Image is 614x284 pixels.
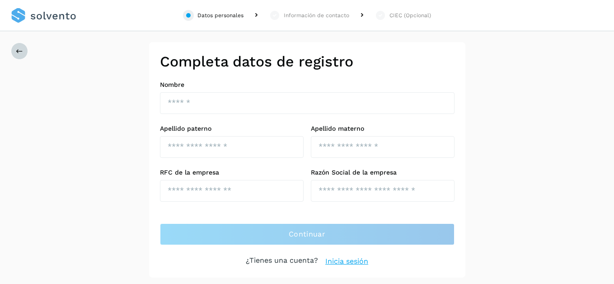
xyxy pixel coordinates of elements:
label: Nombre [160,81,455,89]
label: Apellido materno [311,125,455,133]
div: Información de contacto [284,11,349,19]
div: CIEC (Opcional) [389,11,431,19]
h2: Completa datos de registro [160,53,455,70]
label: Apellido paterno [160,125,304,133]
button: Continuar [160,223,455,245]
p: ¿Tienes una cuenta? [246,256,318,267]
span: Continuar [289,229,325,239]
div: Datos personales [197,11,244,19]
label: RFC de la empresa [160,169,304,176]
a: Inicia sesión [325,256,368,267]
label: Razón Social de la empresa [311,169,455,176]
